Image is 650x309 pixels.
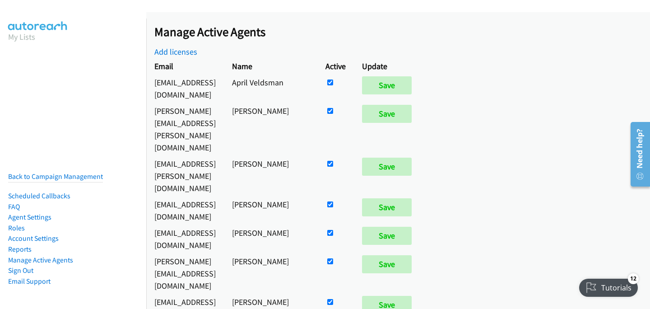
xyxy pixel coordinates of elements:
[8,277,51,286] a: Email Support
[146,225,224,253] td: [EMAIL_ADDRESS][DOMAIN_NAME]
[154,24,650,40] h2: Manage Active Agents
[146,58,224,74] th: Email
[146,253,224,294] td: [PERSON_NAME][EMAIL_ADDRESS][DOMAIN_NAME]
[362,255,412,273] input: Save
[224,103,317,155] td: [PERSON_NAME]
[362,76,412,94] input: Save
[362,105,412,123] input: Save
[354,58,424,74] th: Update
[362,198,412,216] input: Save
[224,74,317,103] td: April Veldsman
[146,103,224,155] td: [PERSON_NAME][EMAIL_ADDRESS][PERSON_NAME][DOMAIN_NAME]
[8,192,70,200] a: Scheduled Callbacks
[362,158,412,176] input: Save
[146,196,224,225] td: [EMAIL_ADDRESS][DOMAIN_NAME]
[224,253,317,294] td: [PERSON_NAME]
[8,256,73,264] a: Manage Active Agents
[624,118,650,190] iframe: Resource Center
[8,266,33,275] a: Sign Out
[224,196,317,225] td: [PERSON_NAME]
[8,234,59,243] a: Account Settings
[224,155,317,196] td: [PERSON_NAME]
[8,172,103,181] a: Back to Campaign Management
[8,224,25,232] a: Roles
[8,245,32,253] a: Reports
[224,58,317,74] th: Name
[224,225,317,253] td: [PERSON_NAME]
[574,270,643,302] iframe: Checklist
[146,155,224,196] td: [EMAIL_ADDRESS][PERSON_NAME][DOMAIN_NAME]
[362,227,412,245] input: Save
[317,58,354,74] th: Active
[146,74,224,103] td: [EMAIL_ADDRESS][DOMAIN_NAME]
[8,32,35,42] a: My Lists
[154,47,197,57] a: Add licenses
[8,202,20,211] a: FAQ
[8,213,51,221] a: Agent Settings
